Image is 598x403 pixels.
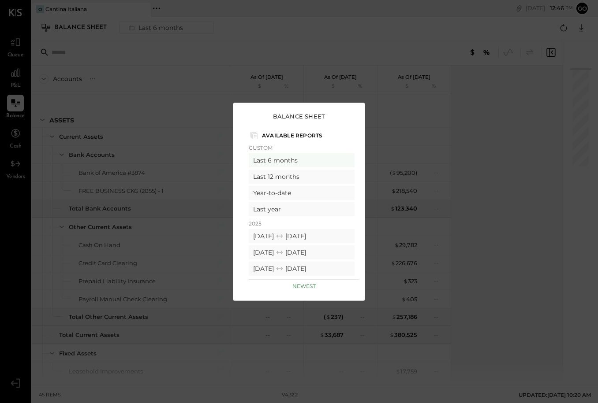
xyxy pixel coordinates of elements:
div: [DATE] [DATE] [249,229,355,243]
div: Last 6 months [249,153,355,167]
h3: Balance Sheet [273,113,325,120]
p: 2025 [249,220,355,227]
p: Newest [292,283,316,289]
div: Last year [249,202,355,216]
div: Last 12 months [249,170,355,184]
p: Custom [249,144,355,151]
div: [DATE] [DATE] [249,262,355,276]
div: [DATE] [DATE] [249,245,355,259]
p: Available Reports [262,132,322,139]
div: Year-to-date [249,186,355,200]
